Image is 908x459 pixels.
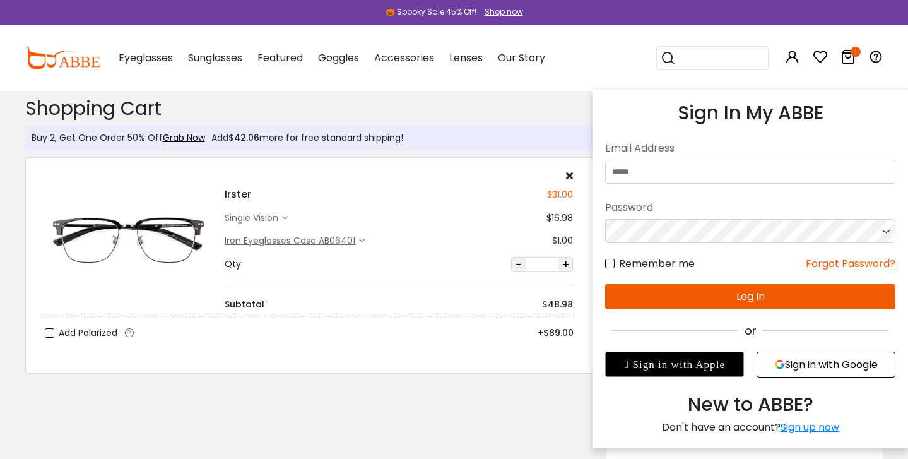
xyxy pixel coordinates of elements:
span: Sunglasses [188,51,242,65]
h4: Irster [225,187,251,202]
div: Subtotal [225,298,264,311]
div: Add more for free standard shipping! [205,131,403,145]
div: Iron Eyeglasses Case AB06401 [225,234,359,247]
div: Password [605,196,895,219]
span: Featured [257,51,303,65]
img: abbeglasses.com [25,47,100,69]
div: Qty: [225,258,243,271]
div: Shop now [485,6,523,18]
div: $31.00 [547,188,573,201]
button: + [558,257,573,272]
h3: Sign In My ABBE [605,102,895,124]
div: $16.98 [546,212,573,225]
i: 1 [851,47,861,57]
div: or [605,322,895,339]
a: Grab Now [163,131,205,144]
img: Irster [45,199,213,283]
span: Our Story [498,51,545,65]
h2: Shopping Cart [25,97,593,120]
div: 🎃 Spooky Sale 45% Off! [386,6,476,18]
div: Forgot Password? [806,256,895,271]
button: - [511,257,526,272]
span: Accessories [374,51,434,65]
span: Lenses [449,51,483,65]
span: Eyeglasses [119,51,173,65]
button: Sign in with Google [757,352,895,378]
div: $48.98 [542,298,573,311]
button: Log In [605,284,895,309]
div: $1.00 [552,234,573,247]
div: Sign in with Apple [605,352,744,377]
div: Buy 2, Get One Order 50% Off [32,131,205,145]
a: Sign up now [781,420,839,434]
label: Remember me [605,256,695,271]
a: 1 [840,52,856,66]
div: single vision [225,212,282,225]
span: $42.06 [228,131,259,144]
span: Add Polarized [59,325,117,341]
div: New to ABBE? [605,390,895,419]
span: Goggles [318,51,359,65]
div: Don't have an account? [605,419,895,435]
span: +$89.00 [538,326,574,339]
div: Email Address [605,137,895,160]
a: Shop now [478,6,523,17]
